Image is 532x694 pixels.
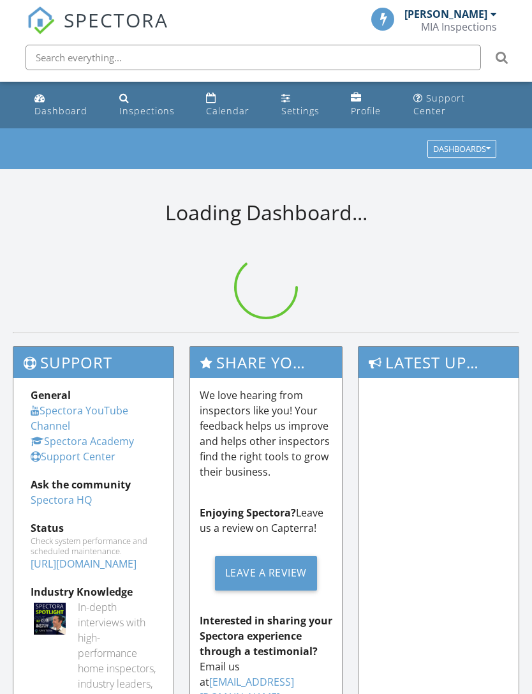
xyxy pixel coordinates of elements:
div: Calendar [206,105,249,117]
div: [PERSON_NAME] [404,8,487,20]
div: Inspections [119,105,175,117]
div: Check system performance and scheduled maintenance. [31,536,156,556]
a: Leave a Review [200,546,333,600]
a: Spectora HQ [31,493,92,507]
div: Dashboard [34,105,87,117]
span: SPECTORA [64,6,168,33]
a: Spectora Academy [31,434,134,448]
a: [URL][DOMAIN_NAME] [31,557,137,571]
h3: Latest Updates [358,347,519,378]
a: Inspections [114,87,191,123]
strong: Enjoying Spectora? [200,506,296,520]
strong: Interested in sharing your Spectora experience through a testimonial? [200,614,332,658]
a: Spectora YouTube Channel [31,404,128,433]
img: The Best Home Inspection Software - Spectora [27,6,55,34]
strong: General [31,388,71,402]
p: Leave us a review on Capterra! [200,505,333,536]
p: We love hearing from inspectors like you! Your feedback helps us improve and helps other inspecto... [200,388,333,479]
a: Support Center [31,449,115,464]
a: Calendar [201,87,266,123]
a: Dashboard [29,87,104,123]
h3: Share Your Spectora Experience [190,347,343,378]
h3: Support [13,347,174,378]
div: MIA Inspections [421,20,497,33]
input: Search everything... [26,45,481,70]
a: Support Center [408,87,503,123]
img: Spectoraspolightmain [34,603,66,635]
div: Ask the community [31,477,156,492]
div: Support Center [413,92,465,117]
a: SPECTORA [27,17,168,44]
div: Dashboards [433,145,491,154]
a: Settings [276,87,336,123]
div: Status [31,520,156,536]
div: Profile [351,105,381,117]
button: Dashboards [427,140,496,158]
div: Leave a Review [215,556,317,591]
div: Settings [281,105,320,117]
div: Industry Knowledge [31,584,156,600]
a: Profile [346,87,398,123]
